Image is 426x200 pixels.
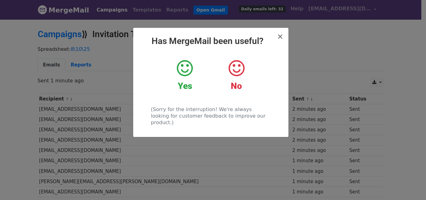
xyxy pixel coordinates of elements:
[215,59,257,91] a: No
[164,59,206,91] a: Yes
[178,81,192,91] strong: Yes
[277,33,283,40] button: Close
[138,36,283,46] h2: Has MergeMail been useful?
[277,32,283,41] span: ×
[231,81,242,91] strong: No
[151,106,270,126] p: (Sorry for the interruption! We're always looking for customer feedback to improve our product.)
